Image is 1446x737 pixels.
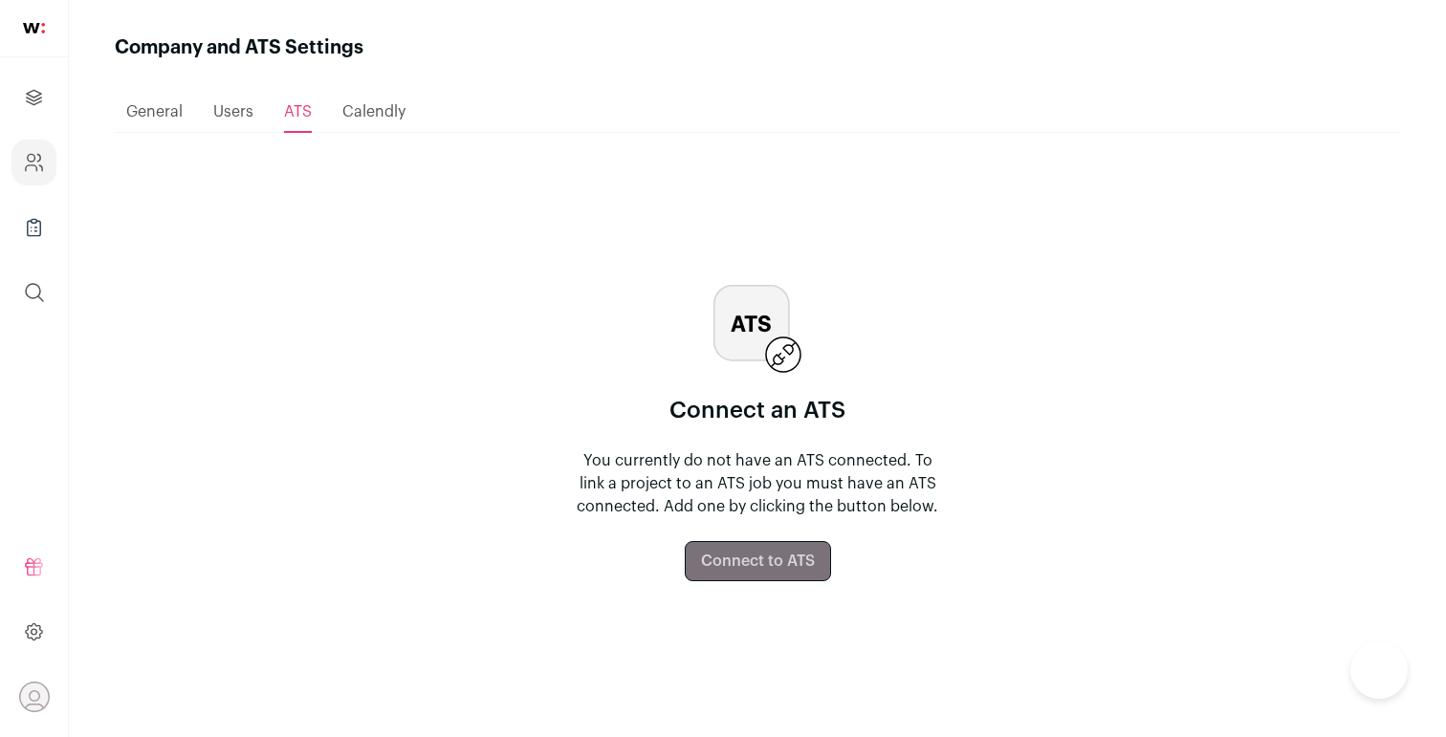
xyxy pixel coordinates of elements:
a: General [126,93,183,131]
iframe: Toggle Customer Support [1350,641,1408,699]
a: Calendly [342,93,405,131]
span: Users [213,104,253,119]
button: Open dropdown [19,682,50,712]
a: Projects [11,75,56,120]
span: Calendly [342,104,405,119]
a: Users [213,93,253,131]
a: Company Lists [11,205,56,250]
span: ATS [284,104,312,119]
p: Connect an ATS [669,396,845,426]
img: wellfound-shorthand-0d5821cbd27db2630d0214b213865d53afaa358527fdda9d0ea32b1df1b89c2c.svg [23,23,45,33]
span: General [126,104,183,119]
h1: Company and ATS Settings [115,34,363,61]
p: You currently do not have an ATS connected. To link a project to an ATS job you must have an ATS ... [574,449,941,518]
a: Company and ATS Settings [11,140,56,185]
